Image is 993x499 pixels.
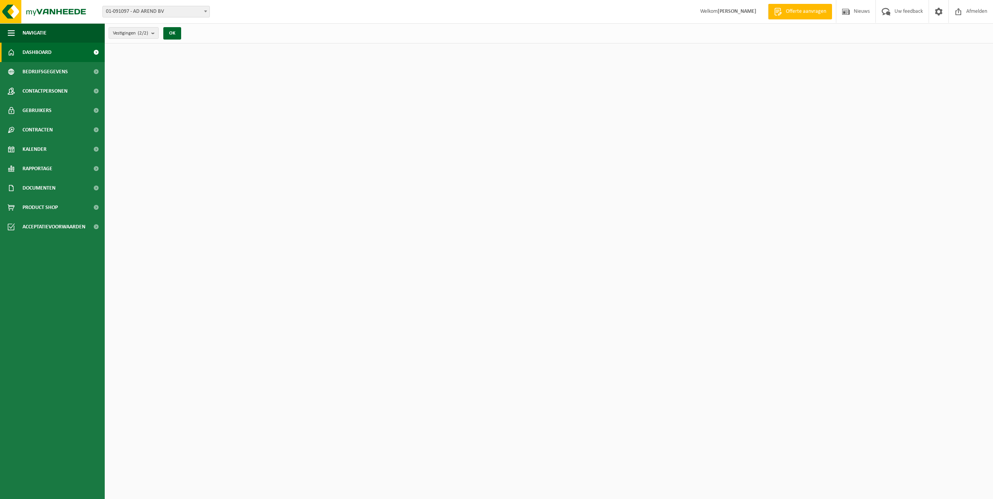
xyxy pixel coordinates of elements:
strong: [PERSON_NAME] [718,9,756,14]
span: 01-091097 - AD AREND BV [103,6,209,17]
span: Rapportage [22,159,52,178]
span: Contactpersonen [22,81,67,101]
span: Acceptatievoorwaarden [22,217,85,237]
span: Offerte aanvragen [784,8,828,16]
button: Vestigingen(2/2) [109,27,159,39]
span: Documenten [22,178,55,198]
span: Bedrijfsgegevens [22,62,68,81]
span: 01-091097 - AD AREND BV [102,6,210,17]
span: Vestigingen [113,28,148,39]
span: Gebruikers [22,101,52,120]
count: (2/2) [138,31,148,36]
span: Contracten [22,120,53,140]
a: Offerte aanvragen [768,4,832,19]
span: Navigatie [22,23,47,43]
span: Dashboard [22,43,52,62]
span: Product Shop [22,198,58,217]
span: Kalender [22,140,47,159]
button: OK [163,27,181,40]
